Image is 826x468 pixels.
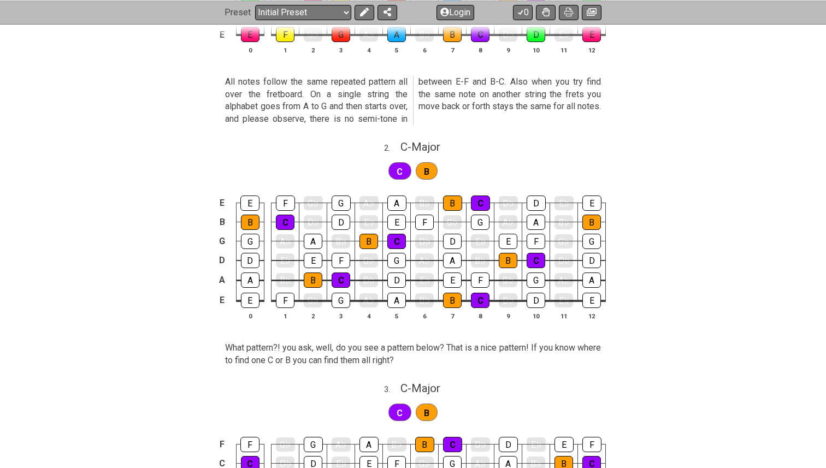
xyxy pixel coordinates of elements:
div: D [241,253,259,268]
div: B [304,272,322,288]
div: A♭ [276,234,294,248]
div: B [443,293,462,308]
span: Preset [225,7,251,17]
th: 12 [578,44,606,56]
th: 10 [522,44,550,56]
div: A [443,253,462,268]
div: C [387,234,406,249]
div: C [276,215,294,230]
span: 2 . [384,143,400,155]
button: Create image [582,4,601,20]
div: G♭ [554,234,573,248]
td: E [216,24,229,45]
span: First enable full edit mode to edit [397,405,403,421]
th: 3 [327,310,355,322]
div: A [387,27,406,42]
span: First enable full edit mode to edit [424,405,429,421]
div: A [582,272,601,288]
div: D♭ [471,437,490,452]
th: 6 [411,44,439,56]
div: D [332,215,350,230]
td: F [216,435,229,454]
div: A [241,272,259,288]
div: E [582,293,601,308]
th: 2 [299,310,327,322]
div: E [304,253,322,268]
div: E♭ [276,253,294,268]
th: 11 [550,310,578,322]
button: Share Preset [377,4,397,20]
th: 11 [550,44,578,56]
div: E♭ [554,293,573,307]
td: A [216,270,229,291]
div: F [276,196,295,211]
div: B♭ [415,293,434,307]
div: F [332,253,350,268]
div: D [582,253,601,268]
th: 7 [439,310,467,322]
div: G♭ [499,273,517,287]
td: D [216,251,229,270]
th: 4 [355,310,383,322]
div: G [304,437,323,452]
th: 0 [236,44,264,56]
div: G [387,253,406,268]
div: E♭ [554,196,574,210]
div: E [241,27,259,42]
div: G [582,234,601,249]
button: 0 [513,4,533,20]
th: 2 [299,44,327,56]
div: E [443,272,462,288]
div: E [241,293,259,308]
div: E [554,437,574,452]
button: Print [559,4,579,20]
div: B♭ [415,27,434,42]
div: A♭ [359,196,379,210]
div: D [527,196,546,211]
select: Preset [255,4,351,20]
th: 1 [272,44,299,56]
td: G [216,232,229,251]
th: 5 [383,44,411,56]
th: 4 [355,44,383,56]
div: A [387,293,406,308]
td: E [216,194,229,213]
th: 9 [494,310,522,322]
div: B♭ [554,215,573,229]
th: 0 [236,310,264,322]
div: A [527,215,545,230]
div: E♭ [471,234,489,248]
div: E [240,196,259,211]
div: D♭ [499,196,518,210]
div: F [415,215,434,230]
div: E♭ [527,437,546,452]
div: A♭ [415,253,434,268]
div: D♭ [304,215,322,229]
div: B♭ [471,253,489,268]
div: B♭ [415,196,434,210]
div: G [527,272,545,288]
div: F [276,27,294,42]
span: First enable full edit mode to edit [397,164,403,180]
div: C [443,437,462,452]
th: 8 [467,44,494,56]
div: G [471,215,489,230]
span: C - Major [400,382,440,395]
div: D [527,293,545,308]
th: 10 [522,310,550,322]
div: D [387,272,406,288]
div: B [415,437,434,452]
div: G♭ [304,27,322,42]
div: C [471,27,489,42]
button: Toggle Dexterity for all fretkits [536,4,556,20]
td: E [216,290,229,311]
div: G [332,196,351,211]
div: G♭ [304,196,323,210]
div: A♭ [554,273,573,287]
div: F [471,272,489,288]
div: C [332,272,350,288]
span: 3 . [384,384,400,396]
th: 3 [327,44,355,56]
div: B [443,27,462,42]
div: G [332,293,350,308]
